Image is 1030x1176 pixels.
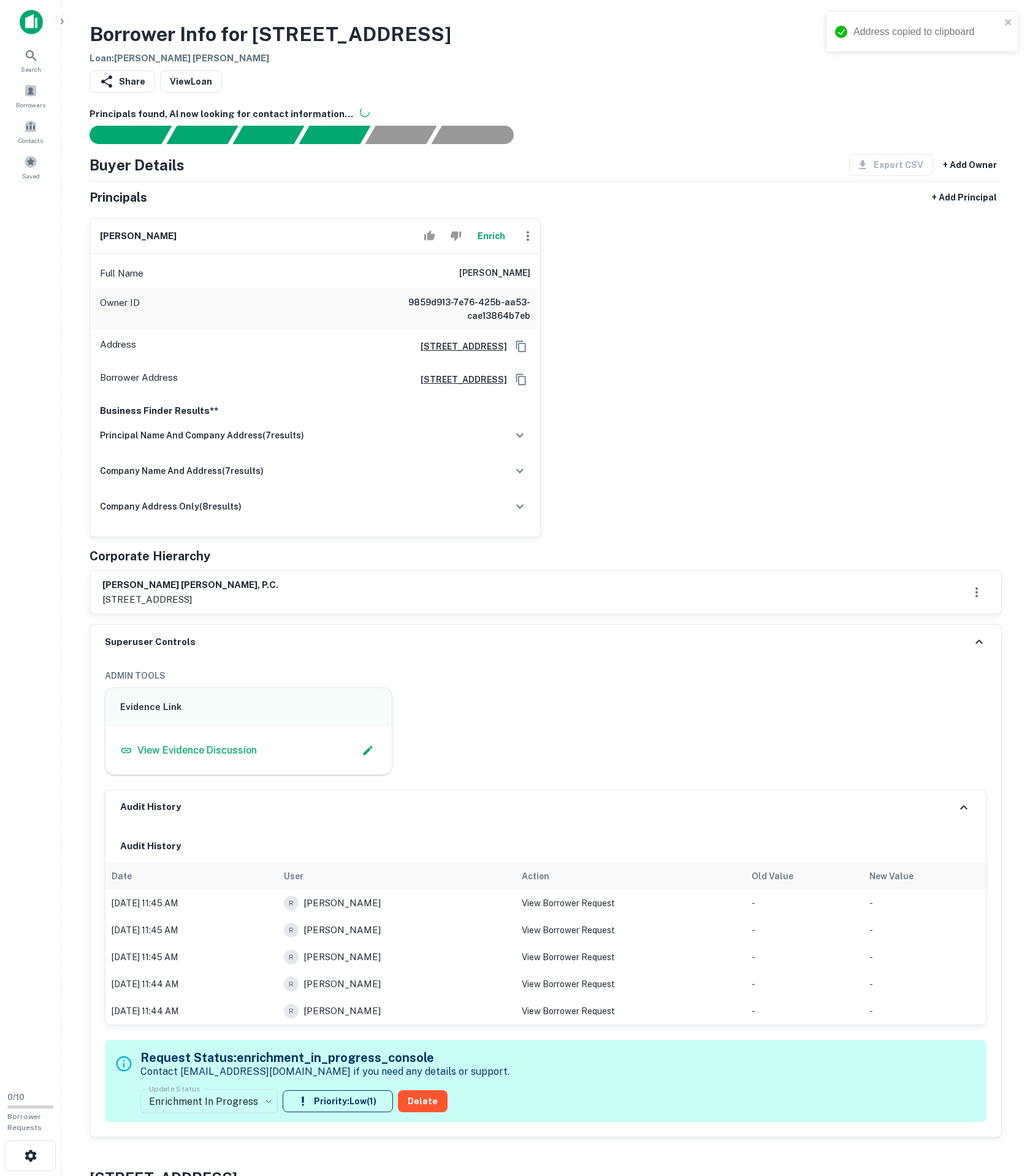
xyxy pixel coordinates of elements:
[105,863,278,890] th: Date
[232,126,304,144] div: Documents found, AI parsing details...
[149,1083,200,1094] label: Update Status
[284,1004,299,1018] div: R
[100,429,304,442] h6: principal name and company address ( 7 results)
[284,923,299,937] div: R
[863,971,986,998] td: -
[432,126,528,144] div: AI fulfillment process complete.
[90,52,451,66] h6: Loan : [PERSON_NAME] [PERSON_NAME]
[90,107,1002,121] h6: Principals found, AI now looking for contact information...
[120,839,971,853] h6: Audit History
[411,340,507,353] a: [STREET_ADDRESS]
[75,126,167,144] div: Sending borrower request to AI...
[471,224,511,248] button: Enrich
[4,150,58,183] a: Saved
[459,266,530,281] h6: [PERSON_NAME]
[105,917,278,944] td: [DATE] 11:45 AM
[120,700,377,714] h6: Evidence Link
[100,296,140,323] p: Owner ID
[102,592,278,607] p: [STREET_ADDRESS]
[100,464,264,478] h6: company name and address ( 7 results)
[445,224,467,248] button: Reject
[22,171,40,181] span: Saved
[100,266,143,281] p: Full Name
[105,971,278,998] td: [DATE] 11:44 AM
[516,863,746,890] th: Action
[90,20,451,49] h3: Borrower Info for [STREET_ADDRESS]
[853,25,1001,39] div: Address copied to clipboard
[140,1064,509,1079] p: Contact [EMAIL_ADDRESS][DOMAIN_NAME] if you need any details or support.
[100,370,178,389] p: Borrower Address
[137,743,257,758] p: View Evidence Discussion
[746,944,863,971] td: -
[359,741,377,760] button: Edit Slack Link
[746,890,863,917] td: -
[969,1078,1030,1137] iframe: Chat Widget
[4,44,58,77] a: Search
[383,296,530,323] h6: 9859d913-7e76-425b-aa53-cae13864b7eb
[516,917,746,944] td: View Borrower Request
[863,998,986,1025] td: -
[863,917,986,944] td: -
[516,971,746,998] td: View Borrower Request
[120,743,257,758] a: View Evidence Discussion
[516,944,746,971] td: View Borrower Request
[303,950,381,964] p: [PERSON_NAME]
[419,224,440,248] button: Accept
[746,998,863,1025] td: -
[140,1084,278,1118] div: Enrichment In Progress
[105,635,196,649] h6: Superuser Controls
[303,977,381,991] p: [PERSON_NAME]
[105,890,278,917] td: [DATE] 11:45 AM
[105,669,986,682] h6: ADMIN TOOLS
[100,337,136,356] p: Address
[16,100,45,110] span: Borrowers
[160,71,222,93] a: ViewLoan
[4,115,58,148] a: Contacts
[105,944,278,971] td: [DATE] 11:45 AM
[516,890,746,917] td: View Borrower Request
[90,188,147,207] h5: Principals
[18,136,43,145] span: Contacts
[411,373,507,386] a: [STREET_ADDRESS]
[365,126,437,144] div: Principals found, still searching for contact information. This may take time...
[746,971,863,998] td: -
[105,998,278,1025] td: [DATE] 11:44 AM
[746,917,863,944] td: -
[746,863,863,890] th: Old Value
[516,998,746,1025] td: View Borrower Request
[284,950,299,964] div: R
[284,896,299,911] div: R
[863,890,986,917] td: -
[90,547,210,565] h5: Corporate Hierarchy
[863,863,986,890] th: New Value
[303,896,381,911] p: [PERSON_NAME]
[100,500,242,513] h6: company address only ( 8 results)
[7,1093,25,1102] span: 0 / 10
[938,154,1002,176] button: + Add Owner
[863,944,986,971] td: -
[140,1048,509,1067] h5: Request Status: enrichment_in_progress_console
[303,923,381,937] p: [PERSON_NAME]
[278,863,516,890] th: User
[398,1090,448,1112] button: Delete
[120,800,181,814] h6: Audit History
[90,71,155,93] button: Share
[100,229,177,243] h6: [PERSON_NAME]
[283,1090,393,1112] button: Priority:Low(1)
[1004,17,1013,29] button: close
[102,578,278,592] h6: [PERSON_NAME] [PERSON_NAME], p.c.
[284,977,299,991] div: R
[303,1004,381,1018] p: [PERSON_NAME]
[7,1112,42,1132] span: Borrower Requests
[4,79,58,112] a: Borrowers
[90,154,185,176] h4: Buyer Details
[927,186,1002,208] button: + Add Principal
[100,403,530,418] p: Business Finder Results**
